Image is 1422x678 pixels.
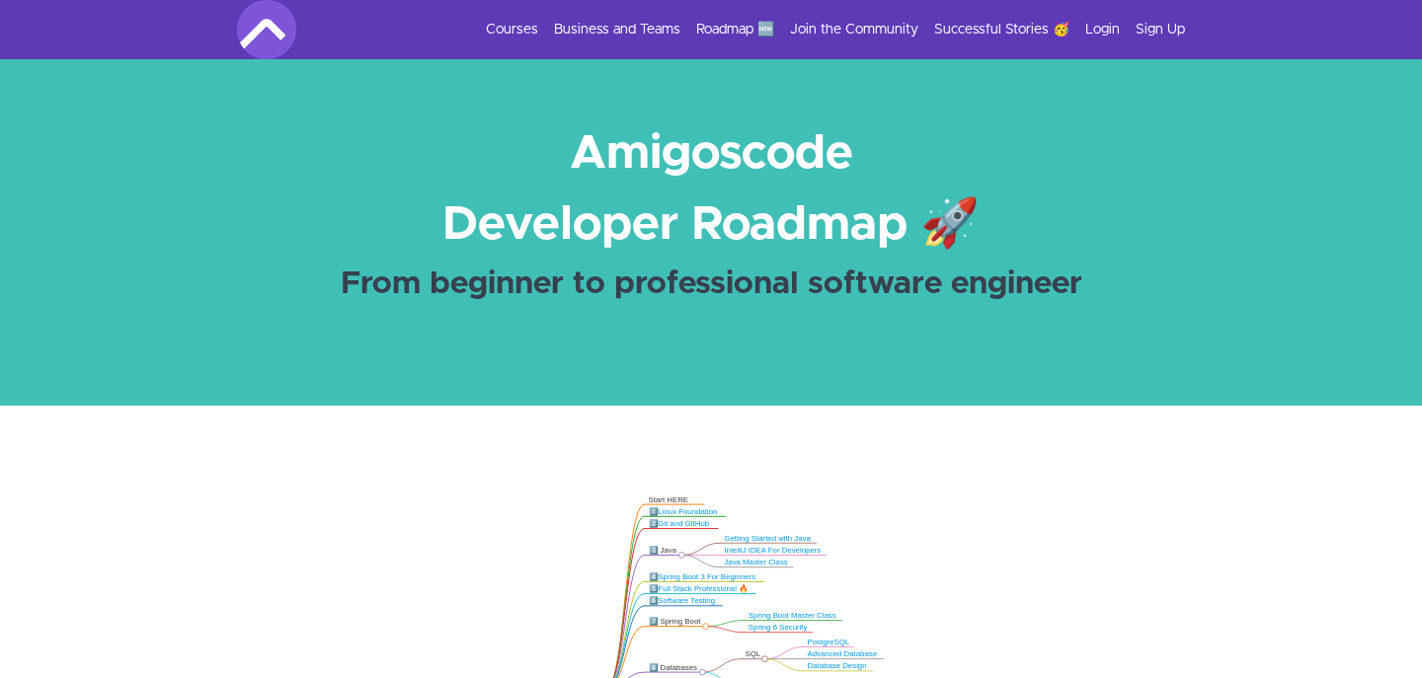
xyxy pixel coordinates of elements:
a: Courses [486,20,538,39]
a: PostgreSQL [808,638,850,645]
div: 2️⃣ [649,519,714,529]
strong: Developer Roadmap 🚀 [442,201,980,249]
a: Sign Up [1136,20,1185,39]
div: 5️⃣ [649,584,751,594]
div: 8️⃣ Databases [649,662,699,672]
div: Start HERE 👋🏿 [649,494,700,514]
a: Successful Stories 🥳 [934,20,1069,39]
a: Full Stack Professional 🔥 [659,584,750,592]
a: Software Testing [659,597,716,605]
div: 3️⃣ Java [649,546,678,556]
a: Spring Boot 3 For Beginners [659,572,756,580]
a: Roadmap 🆕 [696,20,774,39]
a: Business and Teams [554,20,680,39]
a: Linux Foundation [659,507,718,515]
div: 6️⃣ [649,596,718,606]
a: Join the Community [790,20,918,39]
a: Spring Boot Master Class [749,611,836,619]
a: Spring 6 Security [749,624,808,632]
div: 7️⃣ Spring Boot [649,617,702,627]
strong: Amigoscode [570,130,853,178]
a: Getting Started with Java [725,534,812,542]
a: Database Design [808,662,867,670]
a: IntelliJ IDEA For Developers [725,546,822,554]
div: 4️⃣ [649,572,760,582]
div: 1️⃣ [649,507,721,517]
a: Git and GitHub [659,519,710,527]
a: Java Master Class [725,558,788,565]
strong: From beginner to professional software engineer [341,268,1082,300]
div: SQL [746,649,761,659]
a: Advanced Database [808,649,878,657]
a: Login [1085,20,1120,39]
